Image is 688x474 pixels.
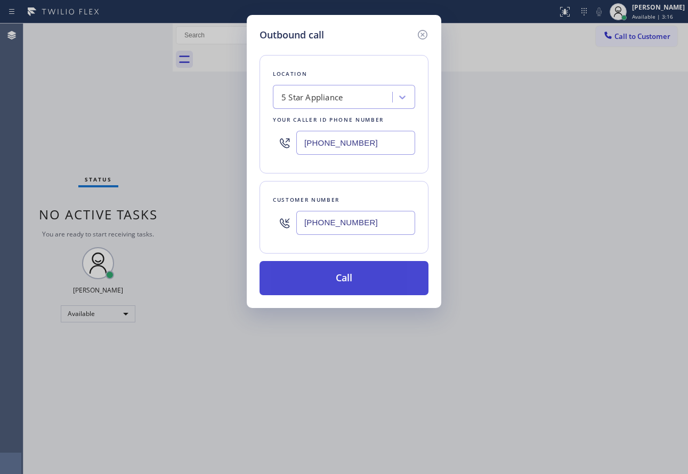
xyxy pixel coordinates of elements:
[273,68,415,80] div: Location
[273,194,415,206] div: Customer number
[260,261,428,295] button: Call
[260,28,324,42] h5: Outbound call
[296,211,415,235] input: (123) 456-7890
[281,91,343,104] div: 5 Star Appliance
[296,131,415,155] input: (123) 456-7890
[273,114,415,125] div: Your caller id phone number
